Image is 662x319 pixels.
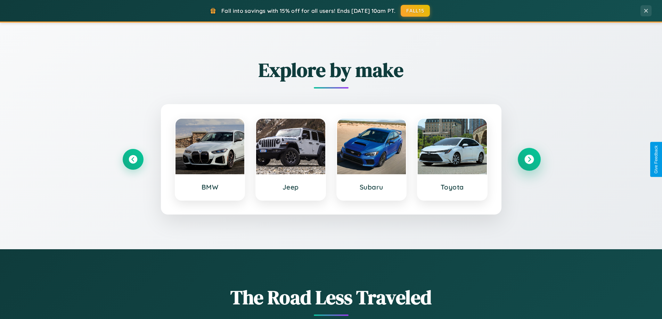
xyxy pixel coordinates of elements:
[401,5,430,17] button: FALL15
[425,183,480,191] h3: Toyota
[123,57,540,83] h2: Explore by make
[344,183,399,191] h3: Subaru
[123,284,540,311] h1: The Road Less Traveled
[654,145,659,174] div: Give Feedback
[221,7,395,14] span: Fall into savings with 15% off for all users! Ends [DATE] 10am PT.
[182,183,238,191] h3: BMW
[263,183,318,191] h3: Jeep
